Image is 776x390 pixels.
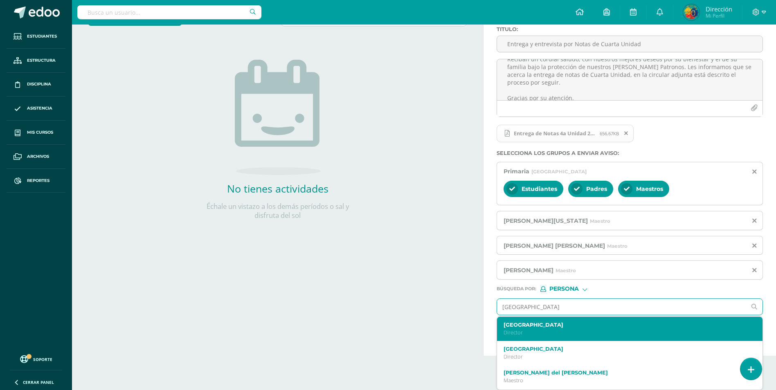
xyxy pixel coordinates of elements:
[497,59,763,100] textarea: Estimados Padres de Familia: Reciban un cordial saludo, con nuestros mejores deseos por su bienes...
[522,185,557,193] span: Estudiantes
[196,182,360,195] h2: No tienes actividades
[27,153,49,160] span: Archivos
[27,129,53,136] span: Mis cursos
[497,125,634,143] span: Entrega de Notas 4a Unidad 2025.pdf
[619,129,633,138] span: Remover archivo
[504,370,745,376] label: [PERSON_NAME] del [PERSON_NAME]
[510,130,600,137] span: Entrega de Notas 4a Unidad 2025.pdf
[27,57,56,64] span: Estructura
[549,287,579,291] span: Persona
[497,36,763,52] input: Titulo
[504,346,745,352] label: [GEOGRAPHIC_DATA]
[33,356,52,362] span: Soporte
[504,322,745,328] label: [GEOGRAPHIC_DATA]
[7,73,65,97] a: Disciplina
[531,168,587,175] span: [GEOGRAPHIC_DATA]
[607,243,628,249] span: Maestro
[683,4,700,20] img: fa07af9e3d6a1b743949df68cf828de4.png
[235,60,321,175] img: no_activities.png
[7,169,65,193] a: Reportes
[504,353,745,360] p: Director
[27,81,51,87] span: Disciplina
[27,33,57,40] span: Estudiantes
[497,26,763,32] label: Titulo :
[77,5,261,19] input: Busca un usuario...
[504,267,553,274] span: [PERSON_NAME]
[504,217,588,224] span: [PERSON_NAME][US_STATE]
[497,299,746,315] input: Ej. Mario Galindo
[196,202,360,220] p: Échale un vistazo a los demás períodos o sal y disfruta del sol
[497,287,536,291] span: Búsqueda por :
[706,12,732,19] span: Mi Perfil
[636,185,663,193] span: Maestros
[600,130,619,137] span: 656.67KB
[497,150,763,156] label: Selecciona los grupos a enviar aviso :
[10,353,62,364] a: Soporte
[540,286,602,292] div: [object Object]
[7,49,65,73] a: Estructura
[586,185,607,193] span: Padres
[504,377,745,384] p: Maestro
[706,5,732,13] span: Dirección
[7,121,65,145] a: Mis cursos
[504,168,529,175] span: Primaria
[590,218,610,224] span: Maestro
[7,25,65,49] a: Estudiantes
[556,267,576,273] span: Maestro
[504,242,605,249] span: [PERSON_NAME] [PERSON_NAME]
[23,379,54,385] span: Cerrar panel
[7,145,65,169] a: Archivos
[27,177,49,184] span: Reportes
[27,105,52,112] span: Asistencia
[7,96,65,121] a: Asistencia
[504,329,745,336] p: Director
